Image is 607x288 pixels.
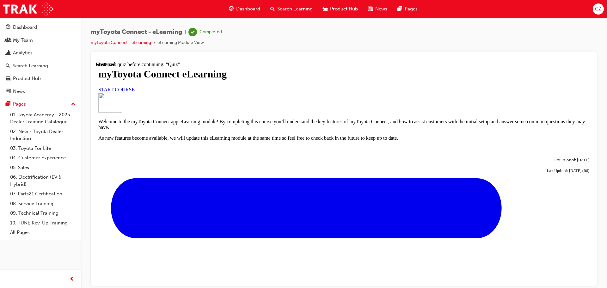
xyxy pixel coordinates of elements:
span: pages-icon [397,5,402,13]
span: | [185,28,186,36]
a: pages-iconPages [392,3,423,15]
a: Product Hub [3,73,78,84]
span: guage-icon [229,5,234,13]
p: Welcome to the myToyota Connect app eLearning module! By completing this course you’ll understand... [3,57,494,69]
li: eLearning Module View [157,39,204,46]
h1: myToyota Connect eLearning [3,7,494,18]
div: Pages [13,101,26,108]
a: guage-iconDashboard [224,3,265,15]
span: Search Learning [277,5,313,13]
span: Product Hub [330,5,358,13]
span: people-icon [6,38,10,43]
a: All Pages [8,228,78,237]
span: up-icon [71,100,76,108]
span: News [375,5,387,13]
span: Dashboard [236,5,260,13]
span: Pages [405,5,418,13]
span: learningRecordVerb_COMPLETE-icon [188,28,197,36]
div: My Team [13,37,33,44]
a: 07. Parts21 Certification [8,189,78,199]
span: car-icon [323,5,328,13]
a: My Team [3,34,78,46]
a: 09. Technical Training [8,208,78,218]
a: Dashboard [3,21,78,33]
a: 08. Service Training [8,199,78,209]
button: CZ [593,3,604,15]
a: 03. Toyota For Life [8,144,78,153]
button: Pages [3,98,78,110]
a: search-iconSearch Learning [265,3,318,15]
a: 06. Electrification (EV & Hybrid) [8,172,78,189]
a: START COURSE [3,25,39,31]
span: chart-icon [6,50,10,56]
div: Search Learning [13,62,48,70]
span: car-icon [6,76,10,82]
span: news-icon [368,5,373,13]
span: news-icon [6,89,10,95]
div: Product Hub [13,75,41,82]
span: Last Updated: [DATE] (R8) [451,107,494,111]
a: 04. Customer Experience [8,153,78,163]
div: Completed [199,29,222,35]
div: Dashboard [13,24,37,31]
span: guage-icon [6,25,10,30]
a: 01. Toyota Academy - 2025 Dealer Training Catalogue [8,110,78,127]
a: 05. Sales [8,163,78,173]
p: As new features become available, we will update this eLearning module at the same time so feel f... [3,74,494,79]
a: myToyota Connect - eLearning [91,40,151,45]
a: 10. TUNE Rev-Up Training [8,218,78,228]
a: 02. New - Toyota Dealer Induction [8,127,78,144]
a: news-iconNews [363,3,392,15]
span: myToyota Connect - eLearning [91,28,182,36]
button: DashboardMy TeamAnalyticsSearch LearningProduct HubNews [3,20,78,98]
span: search-icon [270,5,275,13]
span: prev-icon [70,275,74,283]
span: CZ [595,5,601,13]
a: car-iconProduct Hub [318,3,363,15]
div: Analytics [13,49,33,57]
div: News [13,88,25,95]
img: Trak [3,2,53,16]
a: Analytics [3,47,78,59]
span: pages-icon [6,101,10,107]
a: News [3,86,78,97]
span: First Released: [DATE] [458,96,494,101]
a: Search Learning [3,60,78,72]
span: search-icon [6,63,10,69]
